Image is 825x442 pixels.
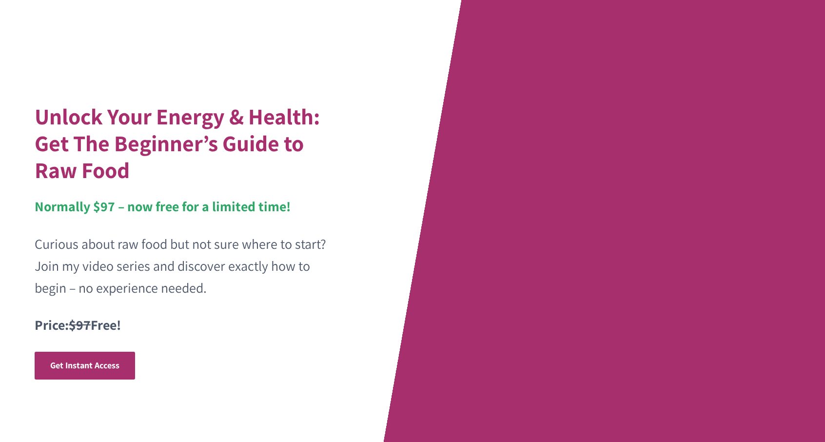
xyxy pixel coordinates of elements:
[35,233,329,299] p: Curious about raw food but not sure where to start? Join my video series and discover exactly how...
[50,360,119,371] span: Get Instant Access
[35,103,329,183] h1: Unlock Your Energy & Health: Get The Beginner’s Guide to Raw Food
[69,316,91,334] s: $97
[35,316,121,334] strong: Price: Free!
[35,197,291,215] strong: Normally $97 – now free for a limited time!
[35,352,135,380] a: Get Instant Access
